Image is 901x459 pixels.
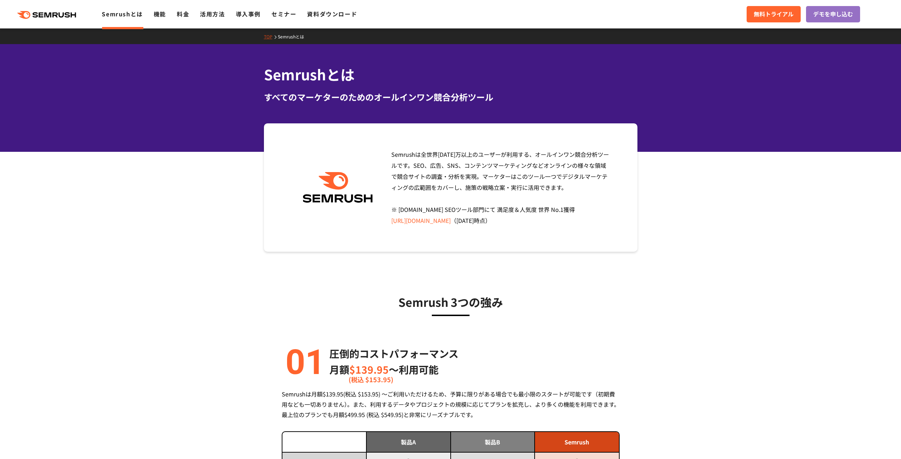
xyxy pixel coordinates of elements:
span: デモを申し込む [813,10,853,19]
div: Semrushは月額$139.95(税込 $153.95) ～ご利用いただけるため、予算に限りがある場合でも最小限のスタートが可能です（初期費用なども一切ありません）。また、利用するデータやプロ... [282,389,620,420]
td: 製品B [451,432,535,452]
div: すべてのマーケターのためのオールインワン競合分析ツール [264,91,637,103]
a: 無料トライアル [747,6,801,22]
p: 月額 〜利用可能 [329,362,459,378]
img: Semrush [299,172,376,203]
a: セミナー [271,10,296,18]
a: Semrushとは [278,33,309,39]
p: 圧倒的コストパフォーマンス [329,346,459,362]
img: alt [282,346,324,378]
a: 資料ダウンロード [307,10,357,18]
span: (税込 $153.95) [349,372,393,388]
a: [URL][DOMAIN_NAME] [391,216,451,225]
a: 料金 [177,10,189,18]
h3: Semrush 3つの強み [282,293,620,311]
a: 機能 [154,10,166,18]
span: Semrushは全世界[DATE]万以上のユーザーが利用する、オールインワン競合分析ツールです。SEO、広告、SNS、コンテンツマーケティングなどオンラインの様々な領域で競合サイトの調査・分析を... [391,150,609,225]
td: 製品A [366,432,451,452]
a: デモを申し込む [806,6,860,22]
a: 導入事例 [236,10,261,18]
a: TOP [264,33,278,39]
td: Semrush [535,432,619,452]
h1: Semrushとは [264,64,637,85]
span: $139.95 [349,362,389,377]
span: 無料トライアル [754,10,794,19]
a: 活用方法 [200,10,225,18]
a: Semrushとは [102,10,143,18]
